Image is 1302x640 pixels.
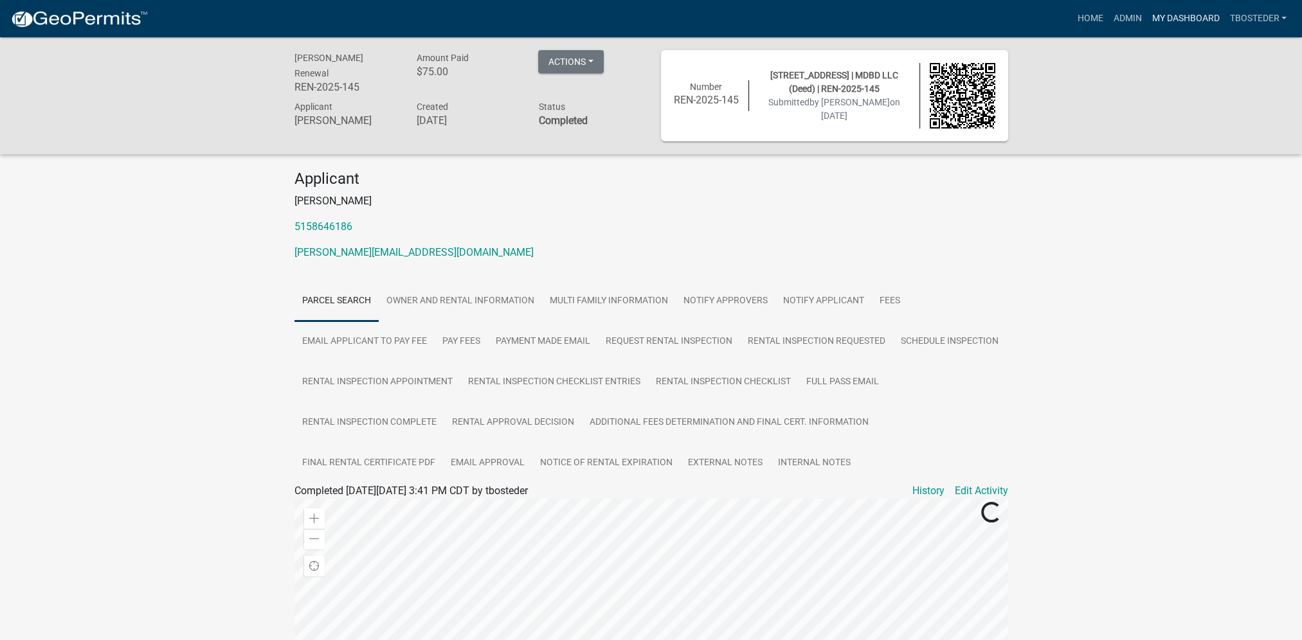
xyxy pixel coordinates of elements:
[768,97,900,121] span: Submitted on [DATE]
[1108,6,1146,31] a: Admin
[690,82,722,92] span: Number
[648,362,799,403] a: Rental Inspection Checklist
[379,281,542,322] a: Owner and Rental Information
[416,114,519,127] h6: [DATE]
[930,63,995,129] img: QR code
[294,53,363,78] span: [PERSON_NAME] Renewal
[955,483,1008,499] a: Edit Activity
[304,508,325,529] div: Zoom in
[598,321,740,362] a: Request Rental Inspection
[770,443,858,484] a: Internal Notes
[294,170,1008,188] h4: Applicant
[304,556,325,576] div: Find my location
[893,321,1006,362] a: Schedule Inspection
[435,321,488,362] a: Pay Fees
[775,281,872,322] a: Notify Applicant
[443,443,532,484] a: Email Approval
[872,281,908,322] a: Fees
[680,443,770,484] a: External Notes
[538,102,565,112] span: Status
[416,66,519,78] h6: $75.00
[542,281,676,322] a: Multi Family Information
[532,443,680,484] a: Notice of Rental Expiration
[294,402,444,443] a: Rental Inspection Complete
[912,483,945,499] a: History
[294,321,435,362] a: Email Applicant to Pay Fee
[674,94,739,106] h6: REN-2025-145
[294,193,1008,209] p: [PERSON_NAME]
[1224,6,1292,31] a: tbosteder
[294,220,352,233] a: 5158646186
[294,246,534,258] a: [PERSON_NAME][EMAIL_ADDRESS][DOMAIN_NAME]
[416,102,448,112] span: Created
[538,114,587,127] strong: Completed
[416,53,468,63] span: Amount Paid
[294,281,379,322] a: Parcel search
[538,50,604,73] button: Actions
[740,321,893,362] a: Rental Inspection Requested
[304,529,325,549] div: Zoom out
[770,70,898,94] span: [STREET_ADDRESS] | MDBD LLC (Deed) | REN-2025-145
[582,402,876,443] a: Additional Fees Determination and Final Cert. Information
[294,362,460,403] a: Rental Inspection Appointment
[1146,6,1224,31] a: My Dashboard
[294,81,397,93] h6: REN-2025-145
[294,443,443,484] a: Final Rental Certificate PDF
[294,484,528,497] span: Completed [DATE][DATE] 3:41 PM CDT by tbosteder
[1072,6,1108,31] a: Home
[809,97,890,107] span: by [PERSON_NAME]
[294,102,332,112] span: Applicant
[799,362,887,403] a: Full Pass Email
[460,362,648,403] a: Rental Inspection Checklist Entries
[294,114,397,127] h6: [PERSON_NAME]
[444,402,582,443] a: Rental Approval Decision
[488,321,598,362] a: Payment Made Email
[676,281,775,322] a: Notify Approvers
